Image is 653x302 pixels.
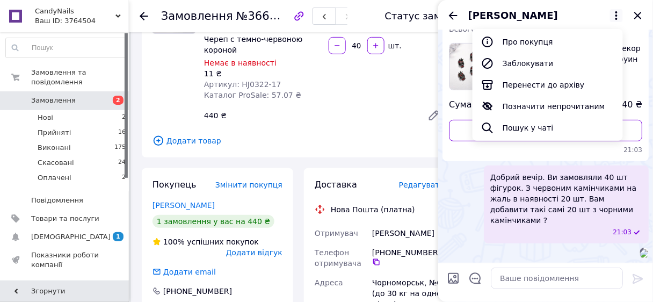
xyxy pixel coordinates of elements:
span: CandyNails [35,6,115,16]
a: Перейти на сторінку замовлення [449,120,642,141]
div: Нова Пошта (платна) [328,204,418,215]
span: 175 [114,143,126,153]
span: Редагувати [399,181,445,189]
span: 440 ₴ [616,99,642,111]
span: Замовлення [31,96,76,105]
div: Череп с темно-червоною короной [204,34,320,55]
span: 16 [118,128,126,138]
span: Отримувач [315,229,358,238]
span: Нові [38,113,53,123]
span: Прийняті [38,128,71,138]
span: Адреса [315,278,343,287]
div: 1 замовлення у вас на 440 ₴ [153,215,274,228]
span: Оплачені [38,173,71,183]
span: Телефон отримувача [315,248,361,268]
span: 2 [122,113,126,123]
div: [PHONE_NUMBER] [372,247,445,267]
span: Замовлення [161,10,233,23]
div: Додати email [162,267,217,277]
button: Відкрити шаблони відповідей [468,271,482,285]
span: Немає в наявності [204,59,277,67]
div: Ваш ID: 3764504 [35,16,129,26]
div: 440 ₴ [200,108,419,123]
div: 11 ₴ [204,68,320,79]
div: Додати email [151,267,217,277]
span: Показники роботи компанії [31,250,99,270]
a: Редагувати [423,105,445,126]
span: Додати відгук [226,248,282,257]
button: Закрити [632,9,644,22]
span: [PERSON_NAME] [468,9,558,23]
span: Додати товар [153,135,445,147]
button: Позначити непрочитаним [473,96,623,117]
button: [PERSON_NAME] [468,9,623,23]
div: Повернутися назад [140,11,148,21]
span: 2 [113,96,124,105]
button: Про покупця [473,31,623,53]
span: Доставка [315,179,357,190]
div: шт. [386,40,403,51]
div: [PHONE_NUMBER] [162,286,233,297]
button: Назад [447,9,460,22]
span: Товари та послуги [31,214,99,224]
span: 1 [113,232,124,241]
div: Статус замовлення [385,11,484,21]
span: Панель управління [31,278,99,298]
div: успішних покупок [153,236,259,247]
span: Сума замовлення: [449,99,531,111]
img: 6834995303_w200_h200_goticheskij-metallicheskij-dekor.jpg [449,44,496,90]
span: [DEMOGRAPHIC_DATA] [31,232,111,242]
span: Артикул: HJ0322-17 [204,80,281,89]
span: Замовлення та повідомлення [31,68,129,87]
span: 100% [163,238,185,246]
span: Каталог ProSale: 57.07 ₴ [204,91,301,99]
span: 21:03 12.10.2025 [613,228,632,237]
img: e7fd921b-3385-4583-9d7c-6caf7c11fc2d_w500_h500 [640,249,649,258]
button: Заблокувати [473,53,623,74]
button: Перенести до архіву [473,74,623,96]
span: 21:03 12.10.2025 [449,146,642,155]
a: [PERSON_NAME] [153,201,215,210]
span: Добрий вечір. Ви замовляли 40 шт фігурок. З червоним камінчиками на жаль в наявності 20 шт. Вам д... [490,172,642,226]
div: [PERSON_NAME] [370,224,447,243]
button: Пошук у чаті [473,117,623,139]
span: 24 [118,158,126,168]
span: 2 [122,173,126,183]
input: Пошук [6,38,126,57]
span: Скасовані [38,158,74,168]
span: Виконані [38,143,71,153]
span: Повідомлення [31,196,83,205]
span: Змінити покупця [215,181,282,189]
span: №366365670 [236,9,313,23]
span: Покупець [153,179,197,190]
